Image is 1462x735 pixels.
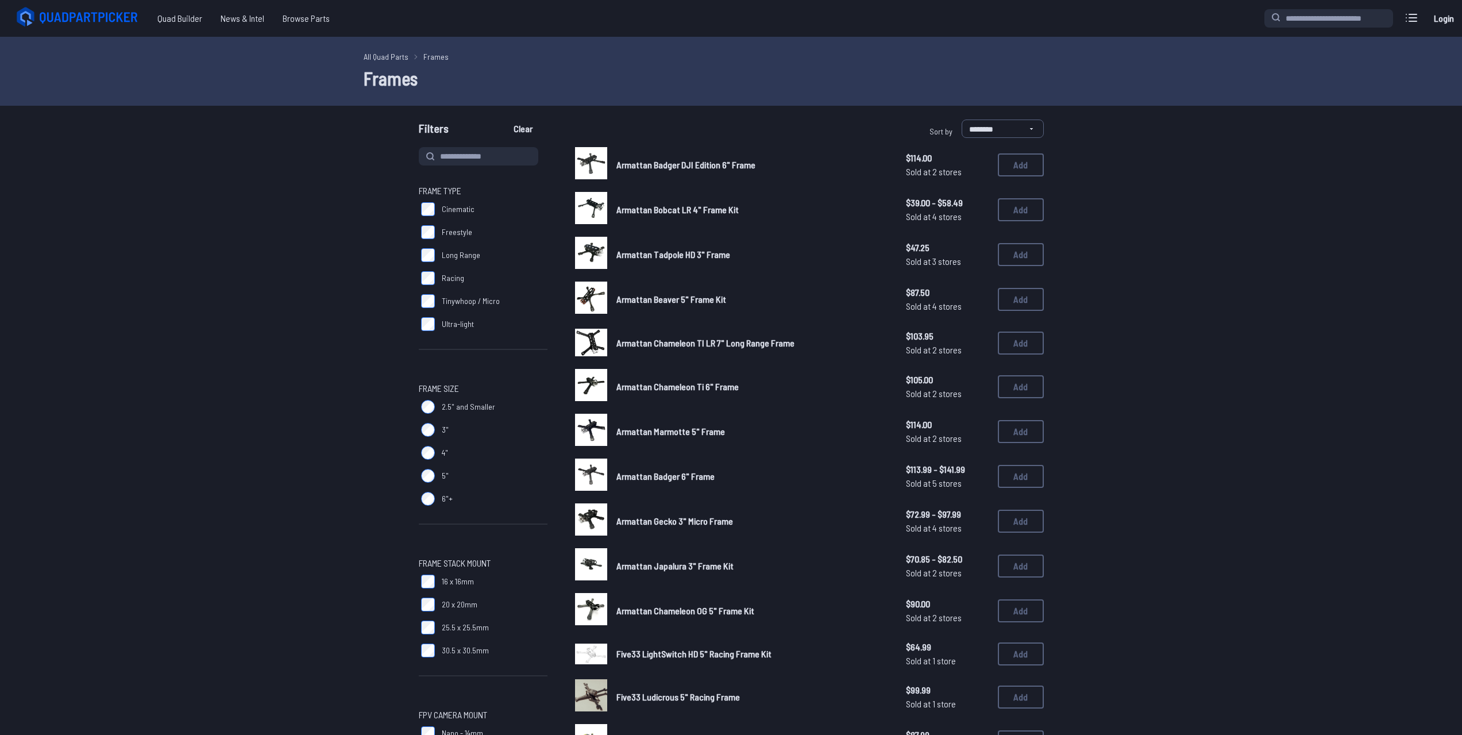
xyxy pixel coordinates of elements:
button: Add [998,332,1044,355]
img: image [575,593,607,625]
img: image [575,329,607,356]
span: Sold at 2 stores [906,165,989,179]
span: Sold at 1 store [906,654,989,668]
span: Armattan Gecko 3" Micro Frame [616,515,733,526]
img: image [575,192,607,224]
span: Armattan Marmotte 5" Frame [616,426,725,437]
button: Add [998,198,1044,221]
input: 5" [421,469,435,483]
button: Clear [504,120,542,138]
span: 4" [442,447,448,459]
input: Freestyle [421,225,435,239]
input: 4" [421,446,435,460]
span: Five33 Ludicrous 5" Racing Frame [616,691,740,702]
span: Armattan Beaver 5" Frame Kit [616,294,726,305]
input: 30.5 x 30.5mm [421,644,435,657]
span: $114.00 [906,418,989,432]
span: $90.00 [906,597,989,611]
img: image [575,147,607,179]
a: image [575,282,607,317]
span: Sold at 2 stores [906,387,989,401]
a: Armattan Chameleon Ti 6" Frame [616,380,888,394]
a: Armattan Marmotte 5" Frame [616,425,888,438]
input: 2.5" and Smaller [421,400,435,414]
input: 20 x 20mm [421,598,435,611]
input: 6"+ [421,492,435,506]
span: Tinywhoop / Micro [442,295,500,307]
span: Sold at 5 stores [906,476,989,490]
span: Armattan Badger 6" Frame [616,471,715,482]
span: $39.00 - $58.49 [906,196,989,210]
span: Sold at 2 stores [906,432,989,445]
span: Freestyle [442,226,472,238]
span: $72.99 - $97.99 [906,507,989,521]
span: 25.5 x 25.5mm [442,622,489,633]
span: $70.85 - $82.50 [906,552,989,566]
a: News & Intel [211,7,273,30]
a: image [575,192,607,228]
span: Sort by [929,126,952,136]
a: Armattan Badger 6" Frame [616,470,888,483]
span: Armattan Japalura 3" Frame Kit [616,560,734,571]
span: Armattan Badger DJI Edition 6" Frame [616,159,755,170]
img: image [575,369,607,401]
img: image [575,237,607,269]
button: Add [998,599,1044,622]
a: image [575,548,607,584]
span: $47.25 [906,241,989,255]
a: image [575,593,607,629]
span: Five33 LightSwitch HD 5" Racing Frame Kit [616,648,771,659]
button: Add [998,420,1044,443]
span: $113.99 - $141.99 [906,463,989,476]
input: Long Range [421,248,435,262]
a: Armattan Bobcat LR 4" Frame Kit [616,203,888,217]
a: Browse Parts [273,7,339,30]
button: Add [998,465,1044,488]
img: image [575,414,607,446]
img: image [575,503,607,536]
span: Sold at 1 store [906,697,989,711]
button: Add [998,243,1044,266]
span: $105.00 [906,373,989,387]
span: Frame Size [419,382,459,395]
input: 3" [421,423,435,437]
span: $103.95 [906,329,989,343]
img: image [575,548,607,580]
img: image [575,459,607,491]
span: Armattan Bobcat LR 4" Frame Kit [616,204,739,215]
span: 3" [442,424,449,436]
a: Armattan Chameleon TI LR 7" Long Range Frame [616,336,888,350]
img: image [575,282,607,314]
img: image [575,679,607,711]
button: Add [998,555,1044,578]
a: Login [1430,7,1457,30]
a: image [575,679,607,715]
a: image [575,414,607,449]
a: Armattan Chameleon OG 5" Frame Kit [616,604,888,618]
span: Sold at 2 stores [906,343,989,357]
span: Racing [442,272,464,284]
span: 2.5" and Smaller [442,401,495,413]
span: Cinematic [442,203,475,215]
input: 25.5 x 25.5mm [421,621,435,634]
span: Sold at 4 stores [906,210,989,224]
a: Armattan Japalura 3" Frame Kit [616,559,888,573]
a: image [575,459,607,494]
input: Ultra-light [421,317,435,331]
button: Add [998,375,1044,398]
span: $114.00 [906,151,989,165]
img: image [575,644,607,664]
span: 20 x 20mm [442,599,477,610]
a: image [575,638,607,670]
span: Armattan Chameleon TI LR 7" Long Range Frame [616,337,794,348]
span: Sold at 4 stores [906,299,989,313]
a: Armattan Badger DJI Edition 6" Frame [616,158,888,172]
span: Frame Stack Mount [419,556,491,570]
a: image [575,369,607,405]
a: Quad Builder [148,7,211,30]
span: Sold at 3 stores [906,255,989,268]
span: Sold at 2 stores [906,566,989,580]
